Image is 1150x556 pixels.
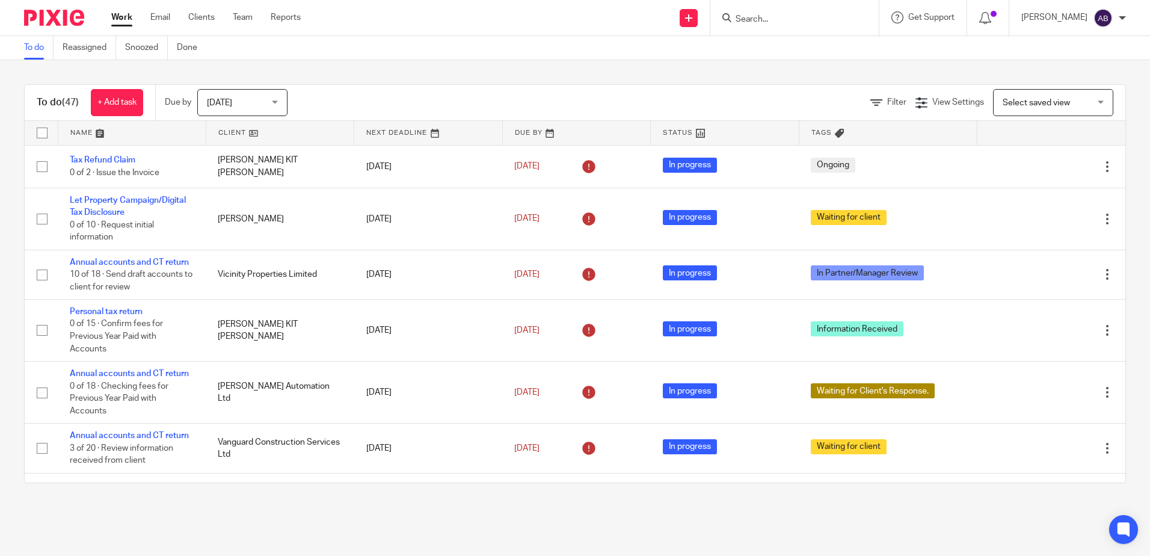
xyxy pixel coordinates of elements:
td: Vicinity Properties Limited [206,250,354,299]
td: [DATE] [354,473,502,516]
td: [DATE] [354,188,502,250]
span: Ongoing [811,158,855,173]
span: Waiting for Client's Response. [811,383,935,398]
span: In progress [663,439,717,454]
span: In progress [663,265,717,280]
span: Waiting for client [811,439,887,454]
span: In progress [663,158,717,173]
a: Let Property Campaign/Digital Tax Disclosure [70,196,186,217]
span: 0 of 15 · Confirm fees for Previous Year Paid with Accounts [70,320,163,353]
a: Work [111,11,132,23]
a: To do [24,36,54,60]
p: [PERSON_NAME] [1021,11,1087,23]
p: Due by [165,96,191,108]
h1: To do [37,96,79,109]
span: [DATE] [514,162,540,171]
span: In progress [663,383,717,398]
span: [DATE] [514,444,540,453]
span: 0 of 2 · Issue the Invoice [70,168,159,177]
a: Reassigned [63,36,116,60]
span: [DATE] [514,388,540,397]
img: svg%3E [1093,8,1113,28]
a: Snoozed [125,36,168,60]
td: [PERSON_NAME] KIT [PERSON_NAME] [206,300,354,362]
span: In progress [663,210,717,225]
a: Annual accounts and CT return [70,258,189,267]
span: Select saved view [1003,99,1070,107]
span: [DATE] [514,326,540,335]
span: [DATE] [207,99,232,107]
td: [PERSON_NAME] KIT [PERSON_NAME] [206,145,354,188]
span: View Settings [932,98,984,107]
td: [PERSON_NAME] Automation Ltd [206,362,354,424]
span: In Partner/Manager Review [811,265,924,280]
td: [PERSON_NAME] [206,188,354,250]
span: Information Received [811,321,903,336]
a: Clients [188,11,215,23]
span: Filter [887,98,906,107]
span: In progress [663,321,717,336]
td: Vanguard Construction Services Ltd [206,424,354,473]
span: 0 of 18 · Checking fees for Previous Year Paid with Accounts [70,382,168,415]
a: Personal tax return [70,307,143,316]
a: Reports [271,11,301,23]
a: Annual accounts and CT return [70,431,189,440]
a: + Add task [91,89,143,116]
td: [DATE] [354,300,502,362]
span: 0 of 10 · Request initial information [70,221,154,242]
td: [DATE] [354,250,502,299]
a: Done [177,36,206,60]
input: Search [734,14,843,25]
span: Waiting for client [811,210,887,225]
a: Annual accounts and CT return [70,369,189,378]
td: [DATE] [354,424,502,473]
span: 10 of 18 · Send draft accounts to client for review [70,270,192,291]
a: Team [233,11,253,23]
td: [DATE] [354,362,502,424]
td: [PERSON_NAME] [206,473,354,516]
span: [DATE] [514,215,540,223]
a: Tax Refund Claim [70,156,135,164]
span: (47) [62,97,79,107]
span: Get Support [908,13,955,22]
span: Tags [811,129,832,136]
span: 3 of 20 · Review information received from client [70,444,173,465]
span: [DATE] [514,270,540,279]
img: Pixie [24,10,84,26]
a: Email [150,11,170,23]
td: [DATE] [354,145,502,188]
